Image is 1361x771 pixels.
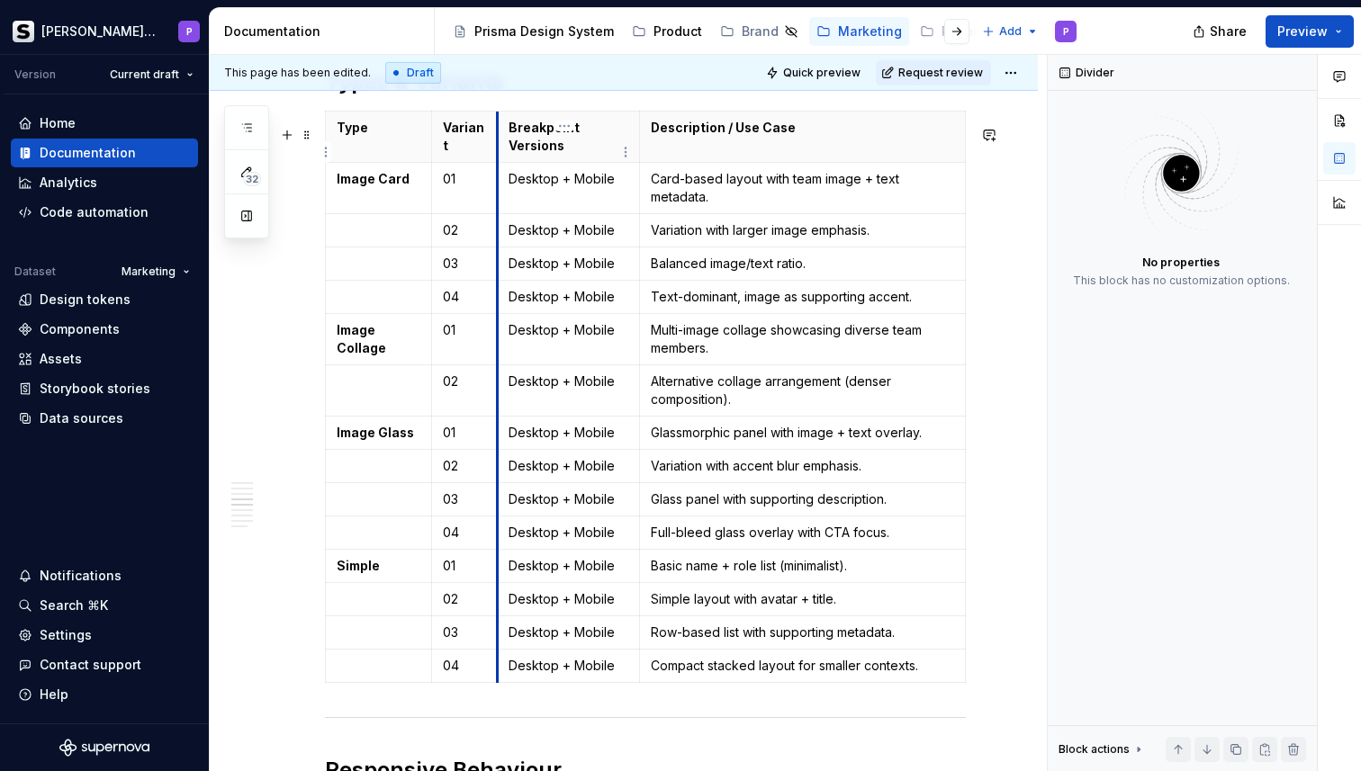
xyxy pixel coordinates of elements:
strong: Description / Use Case [651,120,796,135]
div: Draft [385,62,441,84]
p: Card-based layout with team image + text metadata. [651,170,954,206]
p: Compact stacked layout for smaller contexts. [651,657,954,675]
button: Marketing [113,259,198,284]
a: Assets [11,345,198,373]
a: Marketing [809,17,909,46]
div: Home [40,114,76,132]
div: This block has no customization options. [1073,273,1290,288]
p: 04 [443,524,486,542]
a: Home [11,109,198,138]
p: 01 [443,321,486,339]
p: Desktop + Mobile [509,170,627,188]
button: Quick preview [761,60,869,85]
a: Code automation [11,198,198,227]
p: Desktop + Mobile [509,321,627,339]
button: Contact support [11,650,198,679]
button: Preview [1266,15,1354,48]
p: Desktop + Mobile [509,221,627,239]
strong: Variant [443,120,484,153]
p: Glassmorphic panel with image + text overlay. [651,424,954,442]
div: Storybook stories [40,380,150,398]
a: Prisma Design System [446,17,621,46]
p: 02 [443,221,486,239]
p: 01 [443,557,486,575]
div: P [186,24,193,39]
div: Code automation [40,203,149,221]
button: [PERSON_NAME] PrismaP [4,12,205,50]
div: P [1063,24,1069,39]
p: Desktop + Mobile [509,255,627,273]
p: Multi-image collage showcasing diverse team members. [651,321,954,357]
span: Request review [898,66,983,80]
span: Quick preview [783,66,861,80]
button: Request review [876,60,991,85]
span: Preview [1277,22,1328,40]
p: Glass panel with supporting description. [651,490,954,508]
div: Block actions [1059,737,1146,762]
div: Documentation [40,144,136,162]
div: Data sources [40,409,123,427]
div: Block actions [1059,742,1130,757]
div: Dataset [14,264,56,279]
button: Notifications [11,561,198,590]
div: Components [40,320,120,338]
span: Add [999,24,1022,39]
p: Desktop + Mobile [509,457,627,475]
p: Desktop + Mobile [509,490,627,508]
div: Help [40,686,68,704]
p: 03 [443,490,486,508]
a: Components [11,315,198,344]
strong: Image Glass [337,425,414,440]
strong: Simple [337,558,380,573]
div: Documentation [224,22,427,40]
p: Variation with accent blur emphasis. [651,457,954,475]
strong: Image Card [337,171,410,186]
span: This page has been edited. [224,66,371,80]
button: Search ⌘K [11,591,198,620]
p: Desktop + Mobile [509,288,627,306]
a: Product [625,17,709,46]
p: 03 [443,623,486,641]
p: Simple layout with avatar + title. [651,590,954,608]
a: Analytics [11,168,198,197]
span: Marketing [122,264,176,279]
div: Assets [40,350,82,368]
p: 02 [443,457,486,475]
p: Balanced image/text ratio. [651,255,954,273]
div: Search ⌘K [40,596,108,614]
p: Full-bleed glass overlay with CTA focus. [651,524,954,542]
button: Add [977,19,1044,44]
a: Data sources [11,404,198,433]
p: 01 [443,170,486,188]
p: Text-dominant, image as supporting accent. [651,288,954,306]
p: Desktop + Mobile [509,424,627,442]
div: Marketing [838,22,902,40]
button: Current draft [102,62,202,87]
p: 01 [443,424,486,442]
div: [PERSON_NAME] Prisma [41,22,157,40]
p: 02 [443,372,486,390]
p: Desktop + Mobile [509,372,627,390]
a: Brand [713,17,806,46]
a: Documentation [11,139,198,167]
div: Contact support [40,656,141,674]
strong: Image Collage [337,322,386,355]
p: 04 [443,288,486,306]
p: 04 [443,657,486,675]
img: 70f0b34c-1a93-4a5d-86eb-502ec58ca862.png [13,21,34,42]
strong: Breakpoint Versions [509,120,582,153]
p: Row-based list with supporting metadata. [651,623,954,641]
svg: Supernova Logo [59,739,149,757]
div: Brand [742,22,779,40]
a: Design tokens [11,285,198,314]
span: 32 [243,172,261,186]
a: Settings [11,621,198,650]
button: Help [11,680,198,709]
a: Storybook stories [11,374,198,403]
div: Notifications [40,567,122,585]
span: Share [1210,22,1247,40]
p: Variation with larger image emphasis. [651,221,954,239]
div: Design tokens [40,291,131,309]
strong: Type [337,120,368,135]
